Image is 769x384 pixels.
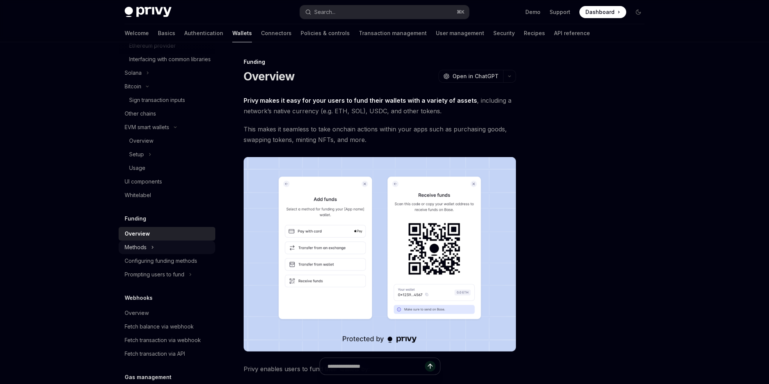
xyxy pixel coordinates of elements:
a: Fetch transaction via API [119,347,215,361]
a: API reference [554,24,590,42]
a: User management [436,24,484,42]
div: Solana [125,68,142,77]
span: , including a network’s native currency (e.g. ETH, SOL), USDC, and other tokens. [244,95,516,116]
div: Overview [125,229,150,238]
span: ⌘ K [457,9,465,15]
button: Toggle dark mode [632,6,644,18]
a: Other chains [119,107,215,120]
span: Open in ChatGPT [452,72,499,80]
img: dark logo [125,7,171,17]
div: Interfacing with common libraries [129,55,211,64]
a: Overview [119,306,215,320]
div: Fetch transaction via webhook [125,336,201,345]
div: Prompting users to fund [125,270,184,279]
div: EVM smart wallets [125,123,169,132]
div: Search... [314,8,335,17]
a: Policies & controls [301,24,350,42]
div: Whitelabel [125,191,151,200]
div: Overview [125,308,149,318]
a: Demo [525,8,540,16]
button: Open in ChatGPT [439,70,503,83]
a: Fetch balance via webhook [119,320,215,333]
a: Overview [119,134,215,148]
a: Interfacing with common libraries [119,52,215,66]
a: Transaction management [359,24,427,42]
img: images/Funding.png [244,157,516,352]
a: Authentication [184,24,223,42]
a: Security [493,24,515,42]
a: Connectors [261,24,292,42]
a: Sign transaction inputs [119,93,215,107]
strong: Privy makes it easy for your users to fund their wallets with a variety of assets [244,97,477,104]
h5: Funding [125,214,146,223]
h5: Webhooks [125,293,153,302]
span: Dashboard [585,8,615,16]
a: Dashboard [579,6,626,18]
a: Whitelabel [119,188,215,202]
a: Usage [119,161,215,175]
a: Welcome [125,24,149,42]
div: Funding [244,58,516,66]
a: Recipes [524,24,545,42]
button: Send message [425,361,435,372]
div: Setup [129,150,144,159]
div: UI components [125,177,162,186]
a: Overview [119,227,215,241]
a: Wallets [232,24,252,42]
a: Basics [158,24,175,42]
div: Overview [129,136,153,145]
span: This makes it seamless to take onchain actions within your apps such as purchasing goods, swappin... [244,124,516,145]
h1: Overview [244,69,295,83]
a: Support [550,8,570,16]
div: Fetch balance via webhook [125,322,194,331]
div: Sign transaction inputs [129,96,185,105]
div: Bitcoin [125,82,141,91]
a: Configuring funding methods [119,254,215,268]
a: Fetch transaction via webhook [119,333,215,347]
h5: Gas management [125,373,171,382]
div: Other chains [125,109,156,118]
div: Usage [129,163,145,173]
div: Configuring funding methods [125,256,197,265]
div: Fetch transaction via API [125,349,185,358]
div: Methods [125,243,147,252]
button: Search...⌘K [300,5,469,19]
a: UI components [119,175,215,188]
